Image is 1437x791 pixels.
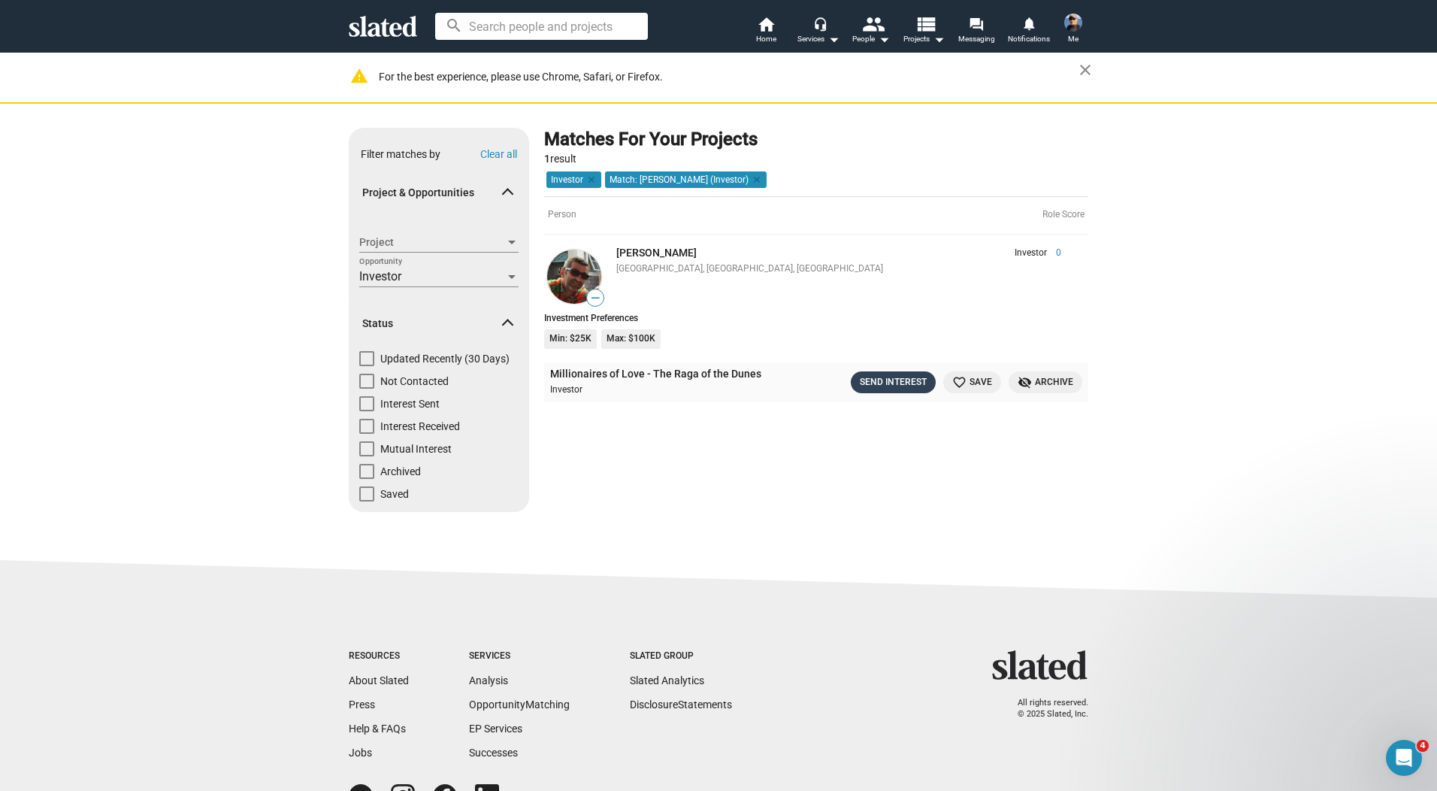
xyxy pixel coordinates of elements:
[943,371,1001,393] button: Save
[1009,371,1082,393] button: Archive
[544,128,758,152] div: Matches For Your Projects
[544,196,1088,235] div: Person
[362,186,504,200] span: Project & Opportunities
[349,351,529,509] div: Status
[813,17,827,30] mat-icon: headset_mic
[359,269,401,283] span: Investor
[361,147,440,162] div: Filter matches by
[851,371,936,393] button: Send Interest
[349,650,409,662] div: Resources
[630,674,704,686] a: Slated Analytics
[1008,30,1050,48] span: Notifications
[380,374,449,389] span: Not Contacted
[860,374,927,390] div: Send Interest
[1047,247,1061,259] span: 0
[544,153,550,165] strong: 1
[349,723,406,735] a: Help & FAQs
[587,291,604,305] span: —
[1417,740,1429,752] span: 4
[616,263,1061,275] div: [GEOGRAPHIC_DATA], [GEOGRAPHIC_DATA], [GEOGRAPHIC_DATA]
[958,30,995,48] span: Messaging
[630,699,732,711] a: DisclosureStatements
[380,419,460,434] span: Interest Received
[380,441,452,456] span: Mutual Interest
[1002,698,1088,720] p: All rights reserved. © 2025 Slated, Inc.
[952,374,992,390] span: Save
[1018,374,1073,390] span: Archive
[824,30,843,48] mat-icon: arrow_drop_down
[583,173,597,186] mat-icon: clear
[469,747,518,759] a: Successes
[380,486,409,502] span: Saved
[903,30,945,48] span: Projects
[875,30,893,48] mat-icon: arrow_drop_down
[1015,247,1047,259] span: Investor
[852,30,890,48] div: People
[915,13,936,35] mat-icon: view_list
[350,67,368,85] mat-icon: warning
[349,168,529,217] mat-expansion-panel-header: Project & Opportunities
[544,247,604,307] a: Dennis Hefter
[1068,30,1079,48] span: Me
[359,235,505,250] span: Project
[1018,375,1032,389] mat-icon: visibility_off
[1055,11,1091,50] button: Mukesh 'Divyang' ParikhMe
[435,13,648,40] input: Search people and projects
[797,30,840,48] div: Services
[544,329,597,349] li: Min: $25K
[349,674,409,686] a: About Slated
[1021,16,1036,30] mat-icon: notifications
[950,15,1003,48] a: Messaging
[550,367,761,381] a: Millionaires of Love - The Raga of the Dunes
[544,313,1088,323] div: Investment Preferences
[469,699,570,711] a: OpportunityMatching
[546,171,601,188] mat-chip: Investor
[550,384,800,396] div: Investor
[349,220,529,301] div: Project & Opportunities
[1042,209,1085,221] div: Role Score
[930,30,948,48] mat-icon: arrow_drop_down
[1003,15,1055,48] a: Notifications
[862,13,884,35] mat-icon: people
[380,351,510,366] span: Updated Recently (30 Days)
[740,15,792,48] a: Home
[792,15,845,48] button: Services
[544,153,576,165] span: result
[1386,740,1422,776] iframe: Intercom live chat
[1076,61,1094,79] mat-icon: close
[379,67,1079,87] div: For the best experience, please use Chrome, Safari, or Firefox.
[547,250,601,304] img: Dennis Hefter
[897,15,950,48] button: Projects
[349,300,529,348] mat-expansion-panel-header: Status
[845,15,897,48] button: People
[601,329,661,349] li: Max: $100K
[630,650,732,662] div: Slated Group
[469,723,522,735] a: EP Services
[469,650,570,662] div: Services
[749,173,762,186] mat-icon: clear
[380,464,421,479] span: Archived
[469,674,508,686] a: Analysis
[380,396,440,411] span: Interest Sent
[349,699,375,711] a: Press
[605,171,767,188] mat-chip: Match: [PERSON_NAME] (Investor)
[616,247,697,259] a: [PERSON_NAME]
[1064,14,1082,32] img: Mukesh 'Divyang' Parikh
[756,30,776,48] span: Home
[969,17,983,31] mat-icon: forum
[480,148,517,160] button: Clear all
[952,375,967,389] mat-icon: favorite_border
[349,747,372,759] a: Jobs
[757,15,775,33] mat-icon: home
[362,317,504,331] span: Status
